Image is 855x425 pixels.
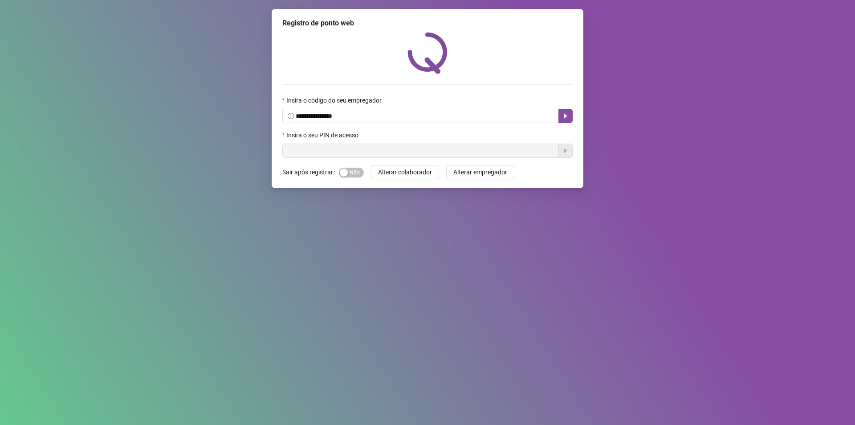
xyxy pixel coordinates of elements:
[282,165,339,179] label: Sair após registrar
[453,167,507,177] span: Alterar empregador
[288,113,294,119] span: info-circle
[282,18,573,29] div: Registro de ponto web
[378,167,432,177] span: Alterar colaborador
[407,32,448,74] img: QRPoint
[282,130,364,140] label: Insira o seu PIN de acesso
[562,112,569,120] span: caret-right
[446,165,514,179] button: Alterar empregador
[282,95,387,105] label: Insira o código do seu empregador
[371,165,439,179] button: Alterar colaborador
